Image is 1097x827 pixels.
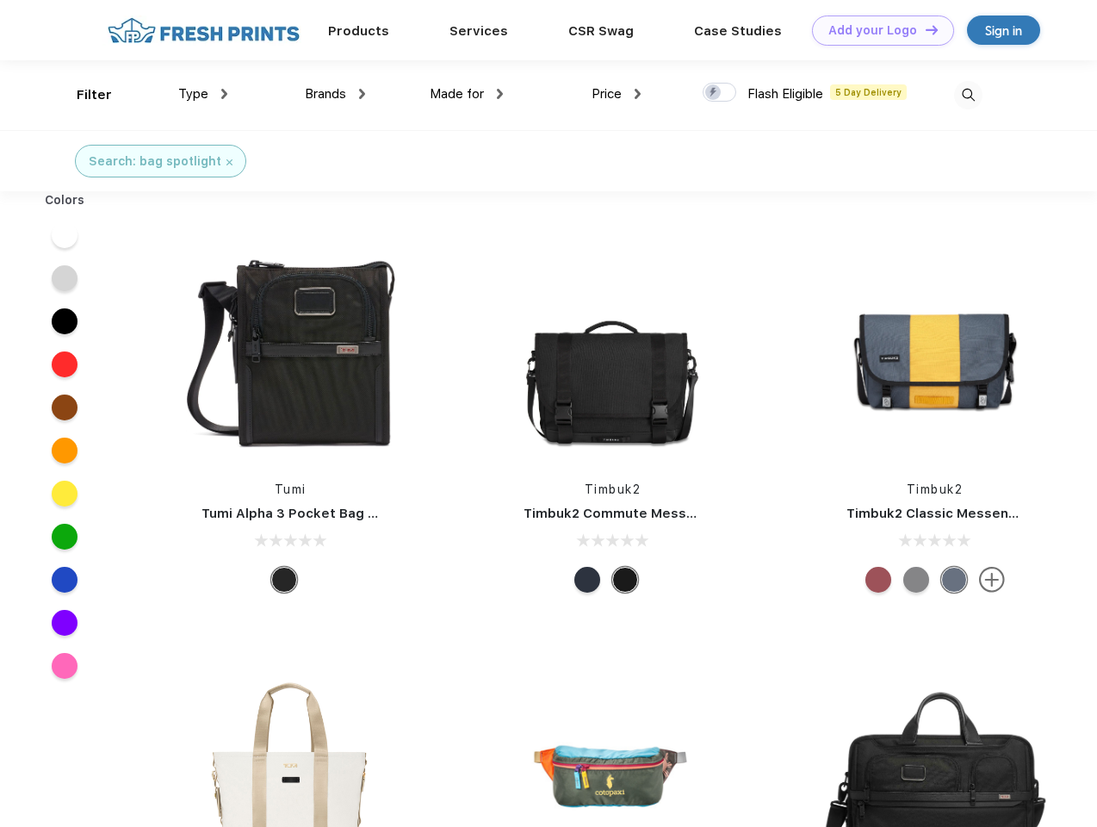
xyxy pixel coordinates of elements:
[907,482,964,496] a: Timbuk2
[201,506,403,521] a: Tumi Alpha 3 Pocket Bag Small
[821,234,1050,463] img: func=resize&h=266
[747,86,823,102] span: Flash Eligible
[176,234,405,463] img: func=resize&h=266
[979,567,1005,593] img: more.svg
[954,81,982,109] img: desktop_search.svg
[497,89,503,99] img: dropdown.png
[967,16,1040,45] a: Sign in
[498,234,727,463] img: func=resize&h=266
[574,567,600,593] div: Eco Nautical
[903,567,929,593] div: Eco Gunmetal
[830,84,907,100] span: 5 Day Delivery
[941,567,967,593] div: Eco Lightbeam
[102,16,305,46] img: fo%20logo%202.webp
[926,25,938,34] img: DT
[430,86,484,102] span: Made for
[271,567,297,593] div: Black
[985,21,1022,40] div: Sign in
[328,23,389,39] a: Products
[585,482,641,496] a: Timbuk2
[846,506,1060,521] a: Timbuk2 Classic Messenger Bag
[865,567,891,593] div: Eco Collegiate Red
[612,567,638,593] div: Eco Black
[592,86,622,102] span: Price
[221,89,227,99] img: dropdown.png
[226,159,232,165] img: filter_cancel.svg
[359,89,365,99] img: dropdown.png
[89,152,221,171] div: Search: bag spotlight
[305,86,346,102] span: Brands
[524,506,754,521] a: Timbuk2 Commute Messenger Bag
[77,85,112,105] div: Filter
[178,86,208,102] span: Type
[32,191,98,209] div: Colors
[635,89,641,99] img: dropdown.png
[275,482,307,496] a: Tumi
[828,23,917,38] div: Add your Logo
